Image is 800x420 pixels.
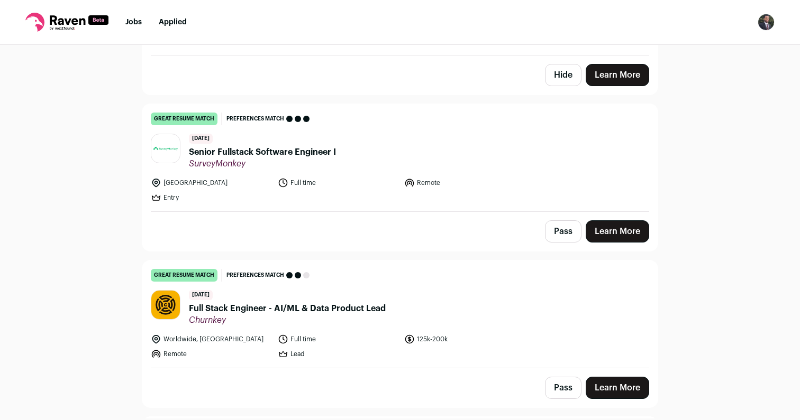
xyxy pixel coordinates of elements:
[545,377,581,399] button: Pass
[758,14,775,31] button: Open dropdown
[586,64,649,86] a: Learn More
[151,334,271,344] li: Worldwide, [GEOGRAPHIC_DATA]
[151,269,217,282] div: great resume match
[189,290,213,300] span: [DATE]
[142,260,658,368] a: great resume match Preferences match [DATE] Full Stack Engineer - AI/ML & Data Product Lead Churn...
[189,146,336,158] span: Senior Fullstack Software Engineer I
[151,178,271,188] li: [GEOGRAPHIC_DATA]
[189,158,336,169] span: SurveyMonkey
[586,220,649,242] a: Learn More
[545,220,581,242] button: Pass
[189,302,386,315] span: Full Stack Engineer - AI/ML & Data Product Lead
[189,134,213,144] span: [DATE]
[151,291,180,319] img: 9d9b7e7a9fb1bb0c372f07341124c40b398097973cc7649fa2eac627023f98b9.jpg
[758,14,775,31] img: 5664663-medium_jpg
[142,104,658,211] a: great resume match Preferences match [DATE] Senior Fullstack Software Engineer I SurveyMonkey [GE...
[278,334,398,344] li: Full time
[189,315,386,325] span: Churnkey
[404,334,525,344] li: 125k-200k
[159,18,187,26] a: Applied
[151,113,217,125] div: great resume match
[545,64,581,86] button: Hide
[226,270,284,281] span: Preferences match
[278,178,398,188] li: Full time
[278,349,398,359] li: Lead
[226,114,284,124] span: Preferences match
[151,192,271,203] li: Entry
[586,377,649,399] a: Learn More
[151,141,180,156] img: 2bb84db78b9a4b3316a776903b7ece89e9dc4502d23d58d3642088ea8529383f.jpg
[151,349,271,359] li: Remote
[125,18,142,26] a: Jobs
[404,178,525,188] li: Remote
